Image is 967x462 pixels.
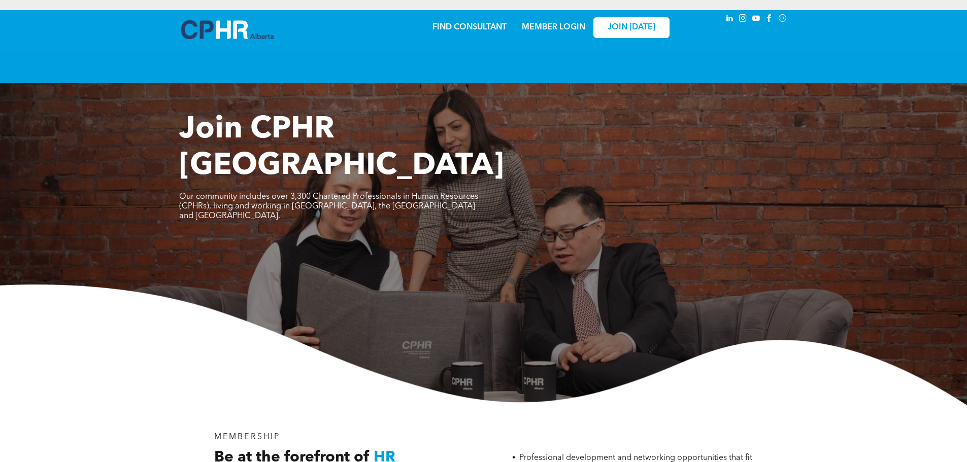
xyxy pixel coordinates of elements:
[214,433,281,441] span: MEMBERSHIP
[522,23,585,31] a: MEMBER LOGIN
[432,23,507,31] a: FIND CONSULTANT
[764,13,775,26] a: facebook
[751,13,762,26] a: youtube
[179,115,504,182] span: Join CPHR [GEOGRAPHIC_DATA]
[181,20,274,39] img: A blue and white logo for cp alberta
[738,13,749,26] a: instagram
[777,13,788,26] a: Social network
[593,17,670,38] a: JOIN [DATE]
[608,23,655,32] span: JOIN [DATE]
[724,13,736,26] a: linkedin
[179,193,478,220] span: Our community includes over 3,300 Chartered Professionals in Human Resources (CPHRs), living and ...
